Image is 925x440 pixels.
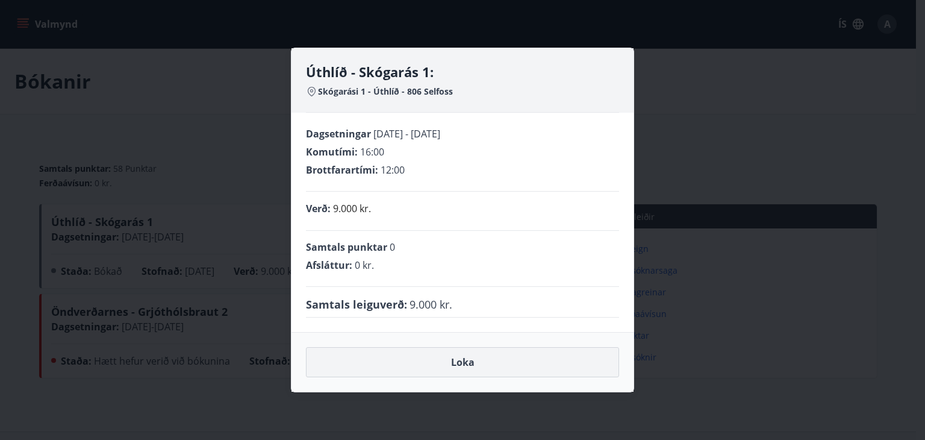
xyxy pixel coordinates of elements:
[333,201,371,216] p: 9.000 kr.
[381,163,405,177] span: 12:00
[355,259,374,272] span: 0 kr.
[306,127,371,140] span: Dagsetningar
[360,145,384,159] span: 16:00
[390,240,395,254] span: 0
[306,297,407,312] span: Samtals leiguverð :
[306,63,619,81] h4: Úthlíð - Skógarás 1:
[306,347,619,377] button: Loka
[410,297,452,312] span: 9.000 kr.
[306,145,358,159] span: Komutími :
[306,202,331,215] span: Verð :
[306,240,387,254] span: Samtals punktar
[306,259,352,272] span: Afsláttur :
[306,163,378,177] span: Brottfarartími :
[373,127,440,140] span: [DATE] - [DATE]
[318,86,453,98] span: Skógarási 1 - Úthlíð - 806 Selfoss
